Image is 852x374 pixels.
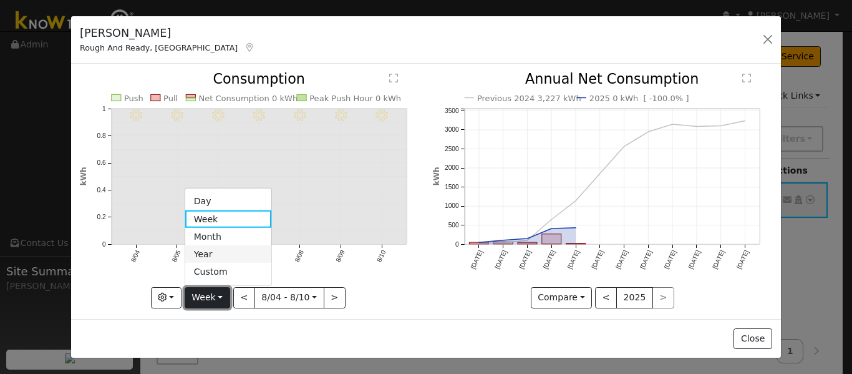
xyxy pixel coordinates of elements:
[549,226,554,231] circle: onclick=""
[476,241,481,246] circle: onclick=""
[525,237,530,242] circle: onclick=""
[185,228,272,245] a: Month
[445,203,459,210] text: 1000
[185,245,272,263] a: Year
[185,193,272,210] a: Day
[742,74,751,84] text: 
[375,249,387,263] text: 8/10
[185,210,272,228] a: Week
[469,243,488,245] rect: onclick=""
[97,132,106,139] text: 0.8
[185,263,272,280] a: Custom
[445,145,459,152] text: 2500
[694,124,699,129] circle: onclick=""
[597,171,602,176] circle: onclick=""
[595,287,617,308] button: <
[541,234,561,244] rect: onclick=""
[735,249,750,270] text: [DATE]
[469,249,484,270] text: [DATE]
[80,25,255,41] h5: [PERSON_NAME]
[639,249,654,270] text: [DATE]
[97,160,106,167] text: 0.6
[500,240,505,245] circle: onclick=""
[646,129,651,134] circle: onclick=""
[97,187,106,194] text: 0.4
[589,94,689,103] text: 2025 0 kWh [ -100.0% ]
[432,167,441,186] text: kWh
[102,106,106,112] text: 1
[199,94,298,103] text: Net Consumption 0 kWh
[163,94,178,103] text: Pull
[518,243,537,245] rect: onclick=""
[663,249,678,270] text: [DATE]
[324,287,346,308] button: >
[525,238,530,243] circle: onclick=""
[687,249,702,270] text: [DATE]
[213,71,306,87] text: Consumption
[448,222,458,229] text: 500
[445,107,459,114] text: 3500
[80,43,238,52] span: Rough And Ready, [GEOGRAPHIC_DATA]
[718,124,723,129] circle: onclick=""
[124,94,143,103] text: Push
[493,249,508,270] text: [DATE]
[549,217,554,222] circle: onclick=""
[233,287,255,308] button: <
[742,119,747,124] circle: onclick=""
[335,249,346,263] text: 8/09
[455,241,458,248] text: 0
[185,287,230,308] button: Week
[310,94,402,103] text: Peak Push Hour 0 kWh
[445,184,459,190] text: 1500
[590,249,605,270] text: [DATE]
[525,71,699,87] text: Annual Net Consumption
[614,249,629,270] text: [DATE]
[445,127,459,134] text: 3000
[244,42,255,52] a: Map
[102,241,106,248] text: 0
[566,249,581,270] text: [DATE]
[542,249,557,270] text: [DATE]
[733,328,772,350] button: Close
[79,167,88,186] text: kWh
[97,214,106,221] text: 0.2
[254,287,324,308] button: 8/04 - 8/10
[390,74,399,84] text: 
[171,249,182,263] text: 8/05
[670,122,675,127] circle: onclick=""
[493,242,513,245] rect: onclick=""
[294,249,305,263] text: 8/08
[477,94,581,103] text: Previous 2024 3,227 kWh
[531,287,593,308] button: Compare
[616,287,653,308] button: 2025
[130,249,141,263] text: 8/04
[500,238,505,243] circle: onclick=""
[621,144,626,149] circle: onclick=""
[518,249,533,270] text: [DATE]
[566,244,585,244] rect: onclick=""
[445,165,459,172] text: 2000
[573,199,578,204] circle: onclick=""
[573,225,578,230] circle: onclick=""
[476,240,481,245] circle: onclick=""
[711,249,726,270] text: [DATE]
